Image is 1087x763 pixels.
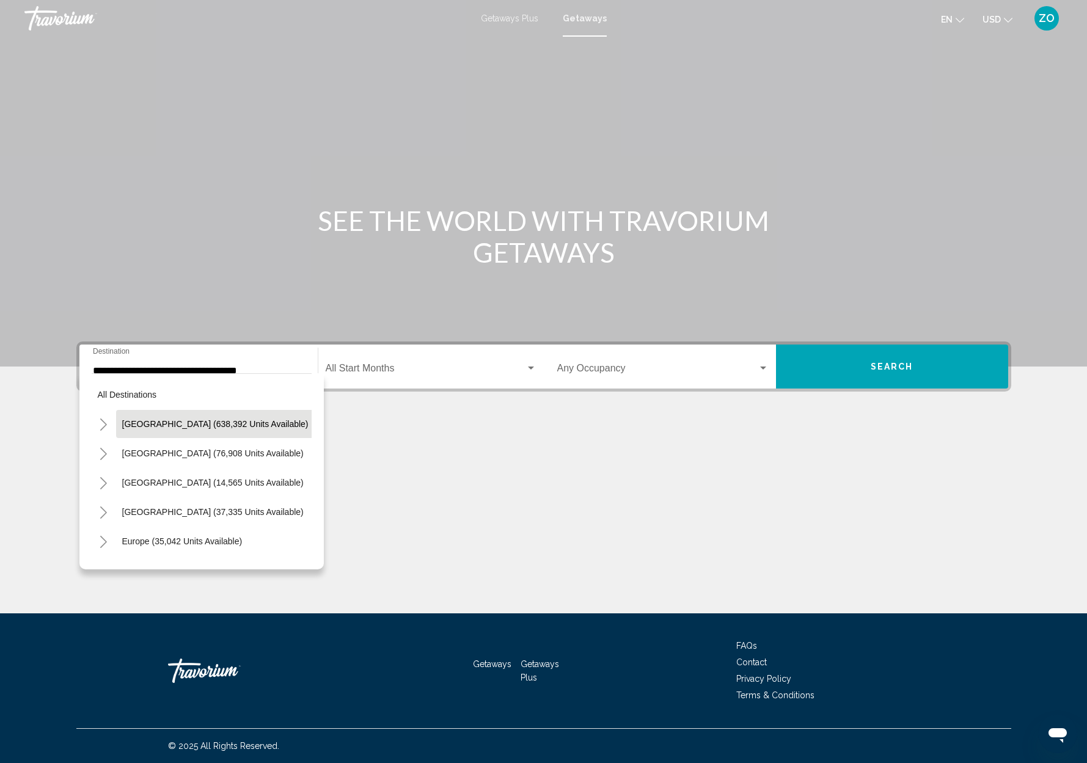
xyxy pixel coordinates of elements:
a: Getaways Plus [521,659,559,682]
span: Europe (35,042 units available) [122,536,243,546]
button: Change language [941,10,964,28]
a: Travorium [168,652,290,689]
button: Search [776,345,1008,389]
span: ZO [1039,12,1055,24]
button: Toggle Australia (3,029 units available) [92,558,116,583]
button: Toggle Europe (35,042 units available) [92,529,116,553]
span: en [941,15,953,24]
button: [GEOGRAPHIC_DATA] (14,565 units available) [116,469,310,497]
a: Contact [736,657,767,667]
a: FAQs [736,641,757,651]
a: Getaways Plus [481,13,538,23]
span: USD [983,15,1001,24]
span: Search [871,362,913,372]
a: Travorium [24,6,469,31]
h1: SEE THE WORLD WITH TRAVORIUM GETAWAYS [315,205,773,268]
button: Toggle Caribbean & Atlantic Islands (37,335 units available) [92,500,116,524]
button: Europe (35,042 units available) [116,527,249,555]
button: User Menu [1031,5,1063,31]
div: Search widget [79,345,1008,389]
a: Terms & Conditions [736,690,814,700]
a: Getaways [563,13,607,23]
iframe: Button to launch messaging window [1038,714,1077,753]
span: [GEOGRAPHIC_DATA] (638,392 units available) [122,419,309,429]
span: © 2025 All Rights Reserved. [168,741,279,751]
span: [GEOGRAPHIC_DATA] (37,335 units available) [122,507,304,517]
span: [GEOGRAPHIC_DATA] (76,908 units available) [122,448,304,458]
button: [GEOGRAPHIC_DATA] (76,908 units available) [116,439,310,467]
button: [GEOGRAPHIC_DATA] (638,392 units available) [116,410,315,438]
button: All destinations [92,381,312,409]
button: [GEOGRAPHIC_DATA] (37,335 units available) [116,498,310,526]
button: Toggle Mexico (76,908 units available) [92,441,116,465]
a: Privacy Policy [736,674,791,684]
button: Toggle Canada (14,565 units available) [92,470,116,495]
button: Australia (3,029 units available) [116,557,249,585]
span: [GEOGRAPHIC_DATA] (14,565 units available) [122,478,304,487]
button: Toggle United States (638,392 units available) [92,412,116,436]
a: Getaways [473,659,511,669]
span: All destinations [98,390,157,400]
button: Change currency [983,10,1012,28]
